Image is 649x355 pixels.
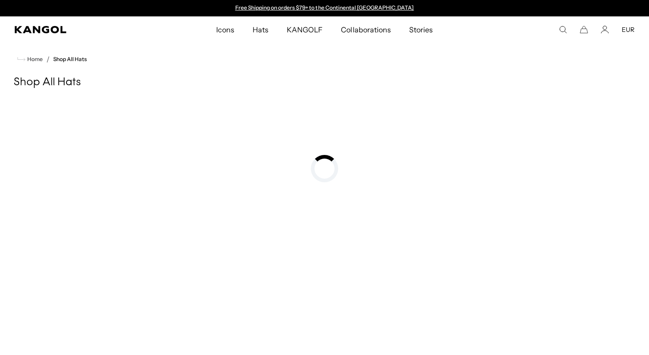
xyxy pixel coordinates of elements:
[601,26,609,34] a: Account
[243,16,278,43] a: Hats
[231,5,418,12] slideshow-component: Announcement bar
[341,16,390,43] span: Collaborations
[17,55,43,63] a: Home
[231,5,418,12] div: Announcement
[15,26,143,33] a: Kangol
[559,26,567,34] summary: Search here
[253,16,269,43] span: Hats
[216,16,234,43] span: Icons
[622,26,634,34] button: EUR
[207,16,243,43] a: Icons
[43,54,50,65] li: /
[25,56,43,62] span: Home
[400,16,442,43] a: Stories
[278,16,332,43] a: KANGOLF
[53,56,87,62] a: Shop All Hats
[409,16,433,43] span: Stories
[332,16,400,43] a: Collaborations
[580,26,588,34] button: Cart
[14,76,635,89] h1: Shop All Hats
[235,4,414,11] a: Free Shipping on orders $79+ to the Continental [GEOGRAPHIC_DATA]
[231,5,418,12] div: 1 of 2
[287,16,323,43] span: KANGOLF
